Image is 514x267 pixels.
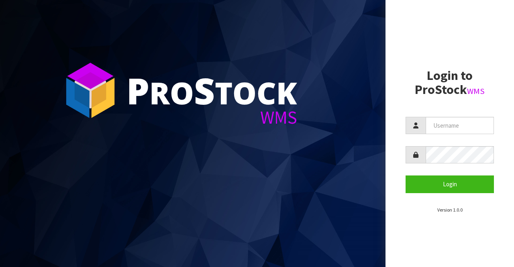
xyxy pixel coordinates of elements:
img: ProStock Cube [60,60,120,120]
div: ro tock [126,72,297,108]
small: WMS [467,86,485,96]
small: Version 1.0.0 [437,207,463,213]
h2: Login to ProStock [406,69,494,97]
button: Login [406,175,494,193]
span: P [126,66,149,115]
input: Username [426,117,494,134]
div: WMS [126,108,297,126]
span: S [194,66,215,115]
